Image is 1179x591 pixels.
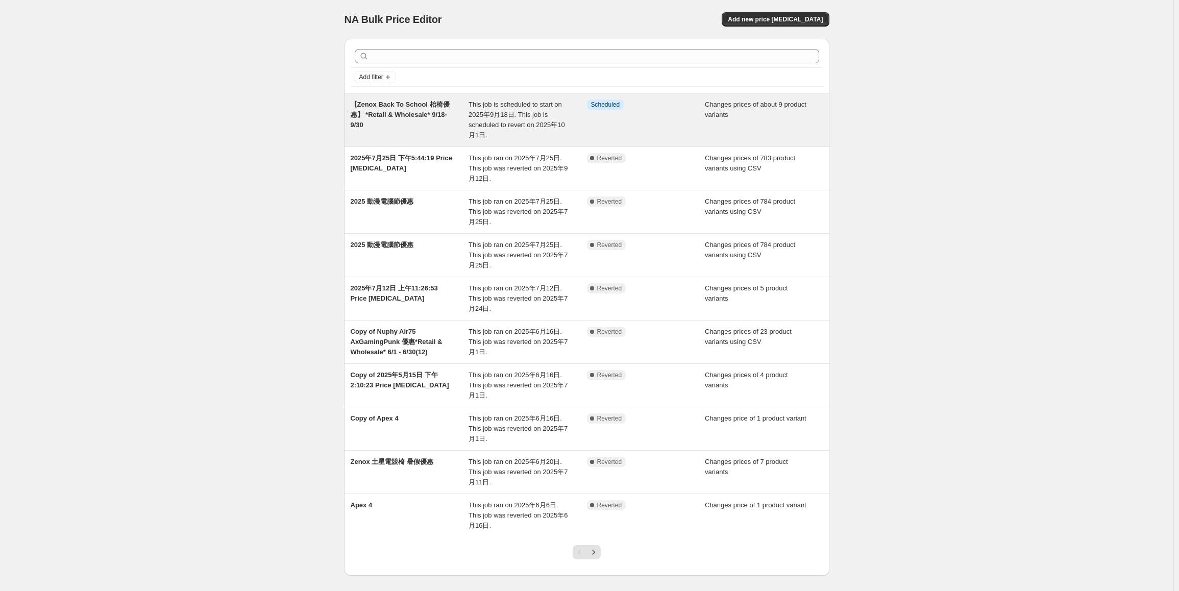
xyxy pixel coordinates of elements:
[351,458,434,465] span: Zenox 土星電競椅 暑假優惠
[597,371,622,379] span: Reverted
[345,14,442,25] span: NA Bulk Price Editor
[469,241,568,269] span: This job ran on 2025年7月25日. This job was reverted on 2025年7月25日.
[705,198,795,215] span: Changes prices of 784 product variants using CSV
[705,154,795,172] span: Changes prices of 783 product variants using CSV
[586,545,601,559] button: Next
[705,241,795,259] span: Changes prices of 784 product variants using CSV
[351,198,414,205] span: 2025 動漫電腦節優惠
[597,198,622,206] span: Reverted
[597,328,622,336] span: Reverted
[705,371,788,389] span: Changes prices of 4 product variants
[351,371,449,389] span: Copy of 2025年5月15日 下午2:10:23 Price [MEDICAL_DATA]
[722,12,829,27] button: Add new price [MEDICAL_DATA]
[705,101,806,118] span: Changes prices of about 9 product variants
[597,284,622,292] span: Reverted
[728,15,823,23] span: Add new price [MEDICAL_DATA]
[573,545,601,559] nav: Pagination
[351,501,373,509] span: Apex 4
[469,371,568,399] span: This job ran on 2025年6月16日. This job was reverted on 2025年7月1日.
[597,501,622,509] span: Reverted
[359,73,383,81] span: Add filter
[469,414,568,442] span: This job ran on 2025年6月16日. This job was reverted on 2025年7月1日.
[469,198,568,226] span: This job ran on 2025年7月25日. This job was reverted on 2025年7月25日.
[355,71,396,83] button: Add filter
[469,154,568,182] span: This job ran on 2025年7月25日. This job was reverted on 2025年9月12日.
[705,458,788,476] span: Changes prices of 7 product variants
[351,241,414,249] span: 2025 動漫電腦節優惠
[705,414,806,422] span: Changes price of 1 product variant
[351,154,452,172] span: 2025年7月25日 下午5:44:19 Price [MEDICAL_DATA]
[705,501,806,509] span: Changes price of 1 product variant
[469,501,568,529] span: This job ran on 2025年6月6日. This job was reverted on 2025年6月16日.
[469,284,568,312] span: This job ran on 2025年7月12日. This job was reverted on 2025年7月24日.
[469,328,568,356] span: This job ran on 2025年6月16日. This job was reverted on 2025年7月1日.
[591,101,620,109] span: Scheduled
[351,414,399,422] span: Copy of Apex 4
[705,328,792,346] span: Changes prices of 23 product variants using CSV
[597,414,622,423] span: Reverted
[351,284,438,302] span: 2025年7月12日 上午11:26:53 Price [MEDICAL_DATA]
[351,101,450,129] span: 【Zenox Back To School 枱椅優惠】 *Retail & Wholesale* 9/18- 9/30
[469,101,565,139] span: This job is scheduled to start on 2025年9月18日. This job is scheduled to revert on 2025年10月1日.
[469,458,568,486] span: This job ran on 2025年6月20日. This job was reverted on 2025年7月11日.
[597,458,622,466] span: Reverted
[705,284,788,302] span: Changes prices of 5 product variants
[351,328,443,356] span: Copy of Nuphy Air75 AxGamingPunk 優惠*Retail & Wholesale* 6/1 - 6/30(12)
[597,241,622,249] span: Reverted
[597,154,622,162] span: Reverted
